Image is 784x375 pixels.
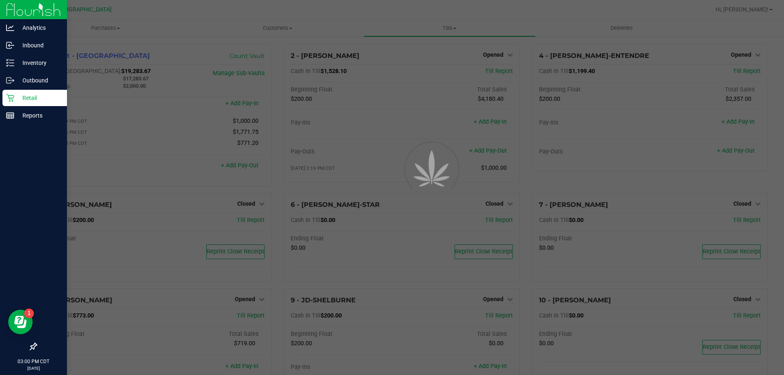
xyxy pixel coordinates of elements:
[8,310,33,334] iframe: Resource center
[24,308,34,318] iframe: Resource center unread badge
[4,358,63,365] p: 03:00 PM CDT
[6,59,14,67] inline-svg: Inventory
[6,24,14,32] inline-svg: Analytics
[14,58,63,68] p: Inventory
[14,23,63,33] p: Analytics
[6,94,14,102] inline-svg: Retail
[14,75,63,85] p: Outbound
[14,93,63,103] p: Retail
[4,365,63,371] p: [DATE]
[6,111,14,120] inline-svg: Reports
[6,76,14,84] inline-svg: Outbound
[14,111,63,120] p: Reports
[6,41,14,49] inline-svg: Inbound
[14,40,63,50] p: Inbound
